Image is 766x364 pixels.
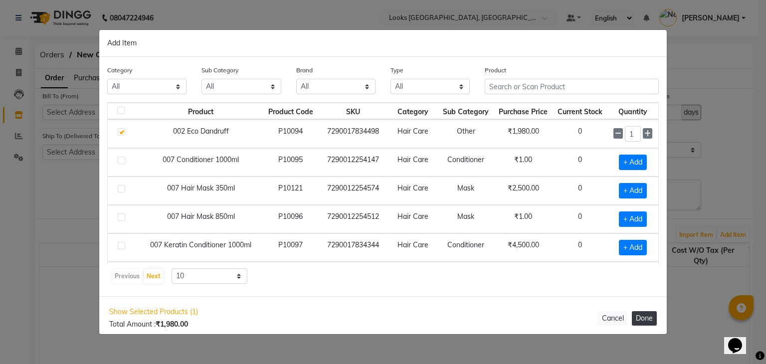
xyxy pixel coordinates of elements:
[201,66,238,75] label: Sub Category
[318,120,388,148] td: 7290017834498
[619,240,647,255] span: + Add
[318,103,388,120] th: SKU
[494,262,552,290] td: ₹1,710.00
[619,183,647,198] span: + Add
[388,103,438,120] th: Category
[553,262,607,290] td: 0
[388,205,438,233] td: Hair Care
[296,66,313,75] label: Brand
[438,205,494,233] td: Mask
[156,320,188,329] b: ₹1,980.00
[390,66,403,75] label: Type
[724,324,756,354] iframe: chat widget
[138,148,263,177] td: 007 Conditioner 1000ml
[438,262,494,290] td: Oil
[263,177,318,205] td: P10121
[138,103,263,120] th: Product
[138,120,263,148] td: 002 Eco Dandruff
[318,233,388,262] td: 7290017834344
[598,311,628,326] button: Cancel
[318,262,388,290] td: 7290014197756
[388,262,438,290] td: Hair Care
[619,211,647,227] span: + Add
[553,120,607,148] td: 0
[109,320,188,329] span: Total Amount :
[485,66,506,75] label: Product
[263,148,318,177] td: P10095
[494,177,552,205] td: ₹2,500.00
[494,120,552,148] td: ₹1,980.00
[438,103,494,120] th: Sub Category
[138,177,263,205] td: 007 Hair Mask 350ml
[438,148,494,177] td: Conditioner
[494,205,552,233] td: ₹1.00
[107,66,132,75] label: Category
[318,148,388,177] td: 7290012254147
[388,177,438,205] td: Hair Care
[553,233,607,262] td: 0
[263,103,318,120] th: Product Code
[553,148,607,177] td: 0
[438,120,494,148] td: Other
[99,30,667,57] div: Add Item
[388,148,438,177] td: Hair Care
[632,311,657,326] button: Done
[263,262,318,290] td: P10126
[263,233,318,262] td: P10097
[494,148,552,177] td: ₹1.00
[438,177,494,205] td: Mask
[553,177,607,205] td: 0
[318,177,388,205] td: 7290012254574
[263,205,318,233] td: P10096
[607,103,658,120] th: Quantity
[499,107,548,116] span: Purchase Price
[438,233,494,262] td: Conditioner
[144,269,163,283] button: Next
[138,205,263,233] td: 007 Hair Mask 850ml
[553,205,607,233] td: 0
[485,79,659,94] input: Search or Scan Product
[109,307,198,317] span: Show Selected Products (1)
[388,120,438,148] td: Hair Care
[138,233,263,262] td: 007 Keratin Conditioner 1000ml
[553,103,607,120] th: Current Stock
[263,120,318,148] td: P10094
[494,233,552,262] td: ₹4,500.00
[388,233,438,262] td: Hair Care
[138,262,263,290] td: 007 Keratine Oil 30ml
[619,155,647,170] span: + Add
[318,205,388,233] td: 7290012254512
